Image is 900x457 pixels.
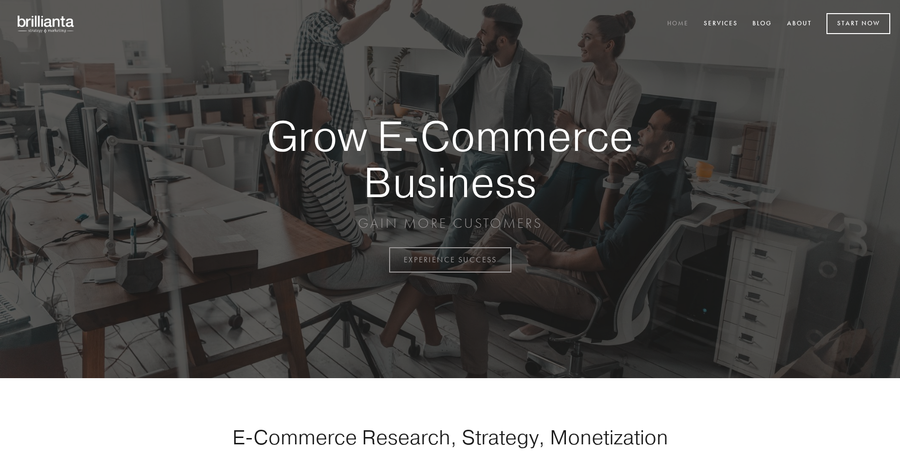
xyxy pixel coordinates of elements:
h1: E-Commerce Research, Strategy, Monetization [202,425,698,449]
p: GAIN MORE CUSTOMERS [233,215,667,232]
a: Services [697,16,744,32]
a: EXPERIENCE SUCCESS [389,247,511,273]
a: Blog [746,16,778,32]
strong: Grow E-Commerce Business [233,113,667,205]
img: brillianta - research, strategy, marketing [10,10,83,38]
a: About [781,16,818,32]
a: Home [661,16,695,32]
a: Start Now [826,13,890,34]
